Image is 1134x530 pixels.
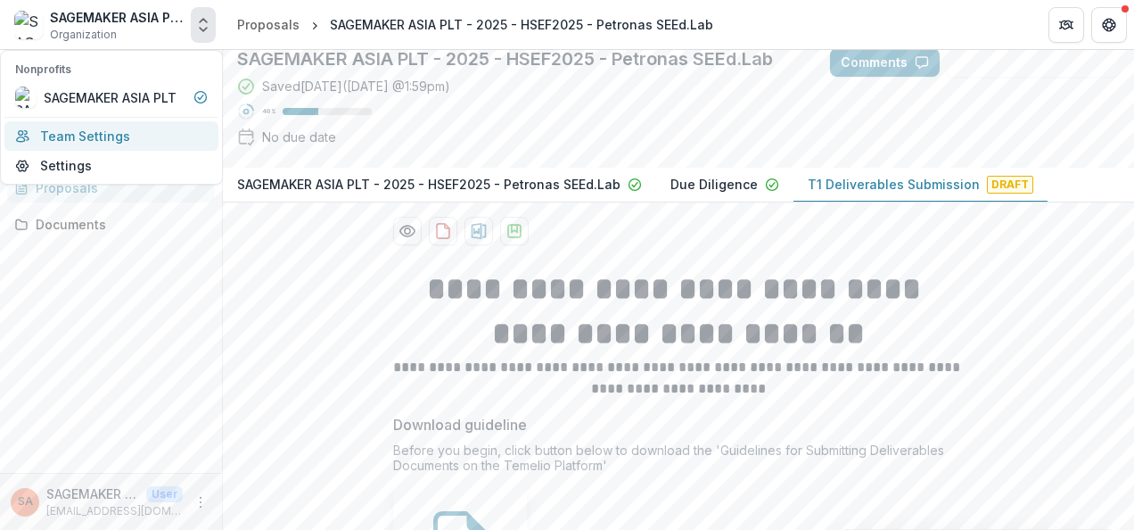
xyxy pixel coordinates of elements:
[190,492,211,513] button: More
[36,178,201,197] div: Proposals
[191,7,216,43] button: Open entity switcher
[429,217,457,245] button: download-proposal
[1091,7,1127,43] button: Get Help
[237,15,300,34] div: Proposals
[46,503,183,519] p: [EMAIL_ADDRESS][DOMAIN_NAME]
[237,175,620,194] p: SAGEMAKER ASIA PLT - 2025 - HSEF2025 - Petronas SEEd.Lab
[393,217,422,245] button: Preview 86d22055-9721-4023-8c29-19d5133a2bc6-2.pdf
[830,48,940,77] button: Comments
[146,486,183,502] p: User
[36,215,201,234] div: Documents
[7,173,215,203] a: Proposals
[393,443,964,480] div: Before you begin, click button below to download the 'Guidelines for Submitting Deliverables Docu...
[330,15,713,34] div: SAGEMAKER ASIA PLT - 2025 - HSEF2025 - Petronas SEEd.Lab
[500,217,529,245] button: download-proposal
[393,414,527,435] p: Download guideline
[808,175,980,194] p: T1 Deliverables Submission
[262,77,450,95] div: Saved [DATE] ( [DATE] @ 1:59pm )
[230,12,307,37] a: Proposals
[18,496,33,508] div: SAGEMAKER ASIA
[50,27,117,43] span: Organization
[50,8,184,27] div: SAGEMAKER ASIA PLT
[7,210,215,239] a: Documents
[230,12,720,37] nav: breadcrumb
[670,175,758,194] p: Due Diligence
[947,48,1120,77] button: Answer Suggestions
[14,11,43,39] img: SAGEMAKER ASIA PLT
[262,128,336,146] div: No due date
[237,48,801,70] h2: SAGEMAKER ASIA PLT - 2025 - HSEF2025 - Petronas SEEd.Lab
[464,217,493,245] button: download-proposal
[262,105,275,118] p: 40 %
[1048,7,1084,43] button: Partners
[987,176,1033,194] span: Draft
[46,484,139,503] p: SAGEMAKER ASIA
